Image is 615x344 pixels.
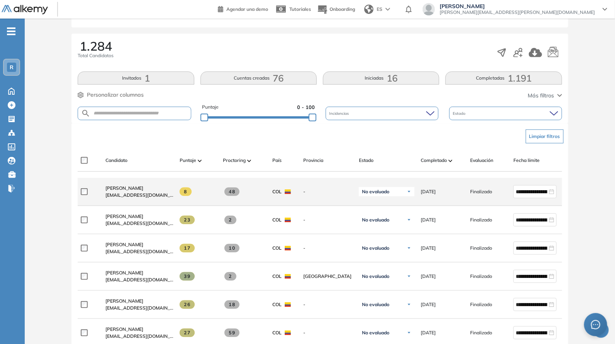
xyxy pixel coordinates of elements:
span: ES [377,6,382,13]
span: - [303,188,353,195]
a: [PERSON_NAME] [105,269,173,276]
span: R [10,64,14,70]
img: arrow [386,8,390,11]
span: Finalizado [470,245,492,252]
span: Incidencias [330,111,351,116]
span: COL [272,216,282,223]
span: COL [272,329,282,336]
span: [GEOGRAPHIC_DATA] [303,273,353,280]
span: No evaluado [362,217,389,223]
img: world [364,5,374,14]
a: [PERSON_NAME] [105,326,173,333]
span: [DATE] [421,329,436,336]
span: No evaluado [362,273,389,279]
a: [PERSON_NAME] [105,241,173,248]
span: 17 [180,244,195,252]
button: Limpiar filtros [526,129,564,143]
span: COL [272,301,282,308]
span: Puntaje [202,104,219,111]
img: [missing "en.ARROW_ALT" translation] [247,160,251,162]
a: [PERSON_NAME] [105,185,173,192]
span: 23 [180,216,195,224]
div: Incidencias [326,107,438,120]
span: [DATE] [421,245,436,252]
span: 48 [224,187,240,196]
span: [EMAIL_ADDRESS][DOMAIN_NAME] [105,220,173,227]
span: Más filtros [528,92,554,100]
button: Invitados1 [78,72,194,85]
span: [DATE] [421,188,436,195]
img: COL [285,218,291,222]
span: [EMAIL_ADDRESS][DOMAIN_NAME] [105,248,173,255]
span: COL [272,273,282,280]
a: [PERSON_NAME] [105,213,173,220]
span: Finalizado [470,216,492,223]
img: [missing "en.ARROW_ALT" translation] [449,160,452,162]
span: Completado [421,157,447,164]
span: [PERSON_NAME] [105,326,143,332]
button: Personalizar columnas [78,91,144,99]
span: Puntaje [180,157,196,164]
img: Ícono de flecha [407,302,411,307]
button: Más filtros [528,92,562,100]
span: [DATE] [421,273,436,280]
button: Iniciadas16 [323,72,439,85]
span: COL [272,188,282,195]
span: [PERSON_NAME] [105,213,143,219]
span: [PERSON_NAME] [440,3,595,9]
span: - [303,301,353,308]
span: 18 [224,300,240,309]
span: Total Candidatos [78,52,114,59]
span: 59 [224,329,240,337]
img: COL [285,189,291,194]
span: Agendar una demo [226,6,268,12]
span: No evaluado [362,245,389,251]
img: [missing "en.ARROW_ALT" translation] [198,160,202,162]
img: SEARCH_ALT [81,109,90,118]
span: Estado [359,157,374,164]
span: 10 [224,244,240,252]
span: 1.284 [80,40,112,52]
span: [PERSON_NAME] [105,242,143,247]
span: País [272,157,282,164]
span: 39 [180,272,195,281]
span: Finalizado [470,301,492,308]
span: - [303,329,353,336]
span: Estado [453,111,467,116]
span: COL [272,245,282,252]
span: No evaluado [362,189,389,195]
span: [EMAIL_ADDRESS][DOMAIN_NAME] [105,276,173,283]
span: 27 [180,329,195,337]
img: COL [285,302,291,307]
span: message [591,320,600,329]
img: Ícono de flecha [407,330,411,335]
button: Completadas1.191 [445,72,562,85]
img: COL [285,330,291,335]
span: [EMAIL_ADDRESS][DOMAIN_NAME] [105,305,173,312]
span: - [303,216,353,223]
span: Evaluación [470,157,493,164]
span: Finalizado [470,273,492,280]
img: Ícono de flecha [407,218,411,222]
span: 26 [180,300,195,309]
a: [PERSON_NAME] [105,298,173,305]
a: Agendar una demo [218,4,268,13]
span: Personalizar columnas [87,91,144,99]
img: Ícono de flecha [407,274,411,279]
div: Estado [449,107,562,120]
span: [DATE] [421,216,436,223]
span: 0 - 100 [297,104,315,111]
span: No evaluado [362,330,389,336]
span: Provincia [303,157,323,164]
span: Fecha límite [513,157,540,164]
button: Onboarding [317,1,355,18]
span: [PERSON_NAME] [105,185,143,191]
span: Proctoring [223,157,246,164]
span: Finalizado [470,329,492,336]
i: - [7,31,15,32]
span: 2 [224,272,236,281]
span: [PERSON_NAME][EMAIL_ADDRESS][PERSON_NAME][DOMAIN_NAME] [440,9,595,15]
img: Ícono de flecha [407,189,411,194]
span: [DATE] [421,301,436,308]
span: Candidato [105,157,127,164]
